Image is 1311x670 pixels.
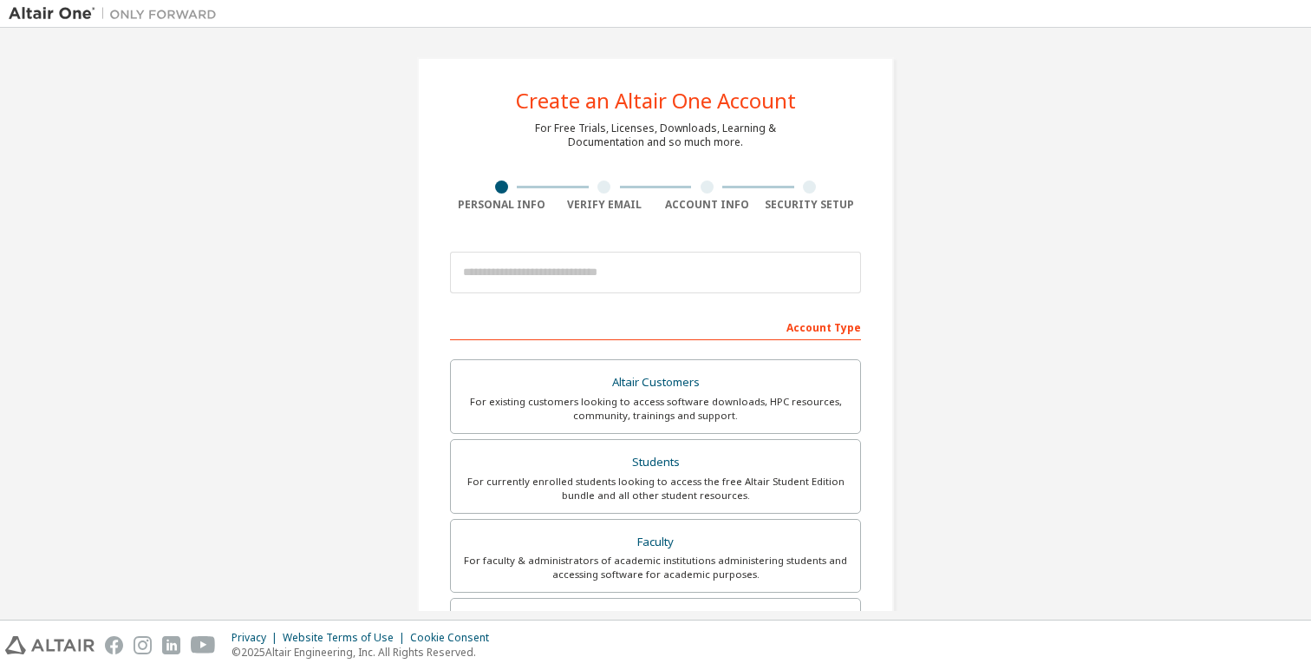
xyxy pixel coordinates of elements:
div: Cookie Consent [410,631,499,645]
div: Account Type [450,312,861,340]
div: Verify Email [553,198,656,212]
div: For currently enrolled students looking to access the free Altair Student Edition bundle and all ... [461,475,850,502]
img: facebook.svg [105,636,123,654]
div: For existing customers looking to access software downloads, HPC resources, community, trainings ... [461,395,850,423]
img: instagram.svg [134,636,152,654]
img: altair_logo.svg [5,636,95,654]
p: © 2025 Altair Engineering, Inc. All Rights Reserved. [232,645,499,660]
div: Account Info [655,198,759,212]
img: Altair One [9,5,225,23]
div: Everyone else [461,609,850,634]
div: Students [461,450,850,475]
div: Create an Altair One Account [516,90,796,111]
div: Altair Customers [461,371,850,395]
img: youtube.svg [191,636,216,654]
div: For Free Trials, Licenses, Downloads, Learning & Documentation and so much more. [535,122,776,149]
div: Faculty [461,530,850,555]
div: Personal Info [450,198,553,212]
div: For faculty & administrators of academic institutions administering students and accessing softwa... [461,554,850,581]
div: Website Terms of Use [283,631,410,645]
div: Privacy [232,631,283,645]
div: Security Setup [759,198,862,212]
img: linkedin.svg [162,636,180,654]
